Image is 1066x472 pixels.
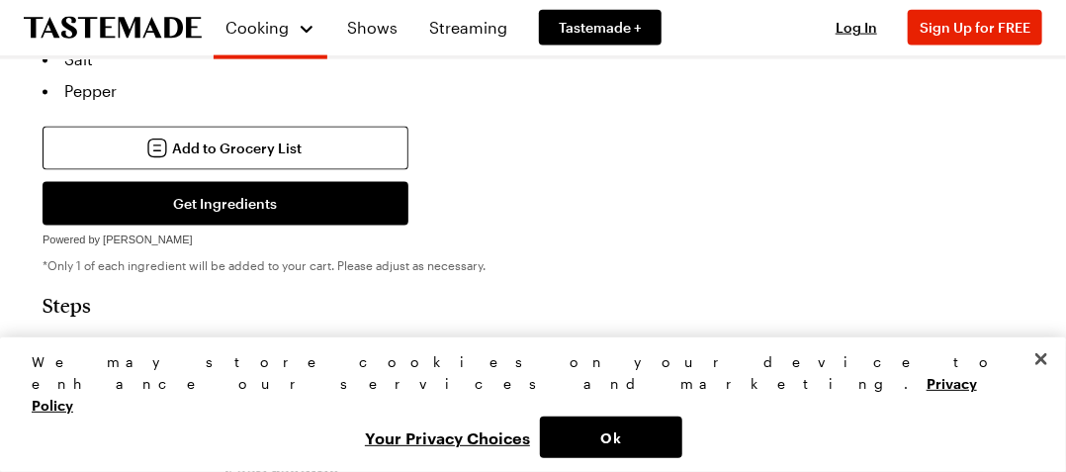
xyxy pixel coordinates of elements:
[817,18,896,38] button: Log In
[355,417,540,458] button: Your Privacy Choices
[836,19,877,36] span: Log In
[226,18,290,37] span: Cooking
[539,10,662,46] a: Tastemade +
[540,417,682,458] button: Ok
[43,127,408,170] button: Add to Grocery List
[1020,337,1063,381] button: Close
[43,293,520,317] h2: Steps
[43,336,520,368] li: Preheat oven to 350°F.
[32,351,1018,458] div: Privacy
[24,17,202,40] a: To Tastemade Home Page
[43,182,408,226] button: Get Ingredients
[908,10,1042,46] button: Sign Up for FREE
[43,234,193,245] span: Powered by [PERSON_NAME]
[43,44,520,75] li: Salt
[559,18,642,38] span: Tastemade +
[43,75,520,107] li: Pepper
[32,351,1018,417] div: We may store cookies on your device to enhance our services and marketing.
[43,257,520,273] p: *Only 1 of each ingredient will be added to your cart. Please adjust as necessary.
[920,19,1030,36] span: Sign Up for FREE
[43,228,193,246] a: Powered by [PERSON_NAME]
[173,139,303,158] span: Add to Grocery List
[225,8,315,47] button: Cooking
